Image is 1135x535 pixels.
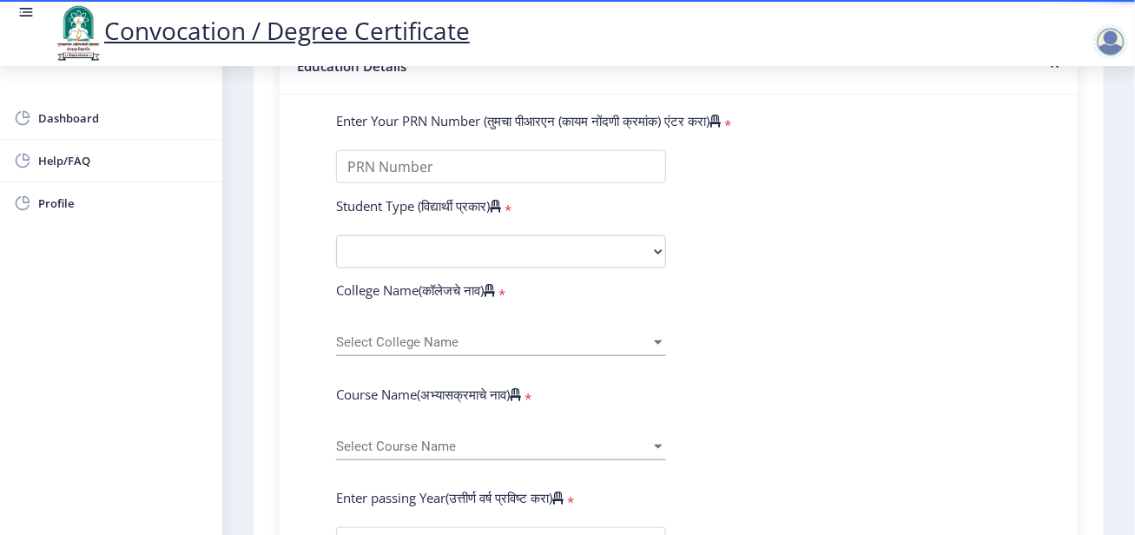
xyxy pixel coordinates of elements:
[280,38,1078,95] nb-accordion-item-header: Education Details
[336,150,666,183] input: PRN Number
[336,281,495,299] label: College Name(कॉलेजचे नाव)
[38,193,208,214] span: Profile
[336,439,650,454] span: Select Course Name
[52,14,470,47] a: Convocation / Degree Certificate
[336,489,564,506] label: Enter passing Year(उत्तीर्ण वर्ष प्रविष्ट करा)
[336,112,721,129] label: Enter Your PRN Number (तुमचा पीआरएन (कायम नोंदणी क्रमांक) एंटर करा)
[38,108,208,129] span: Dashboard
[336,197,501,215] label: Student Type (विद्यार्थी प्रकार)
[336,335,650,350] span: Select College Name
[38,150,208,171] span: Help/FAQ
[336,386,521,403] label: Course Name(अभ्यासक्रमाचे नाव)
[52,3,104,63] img: logo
